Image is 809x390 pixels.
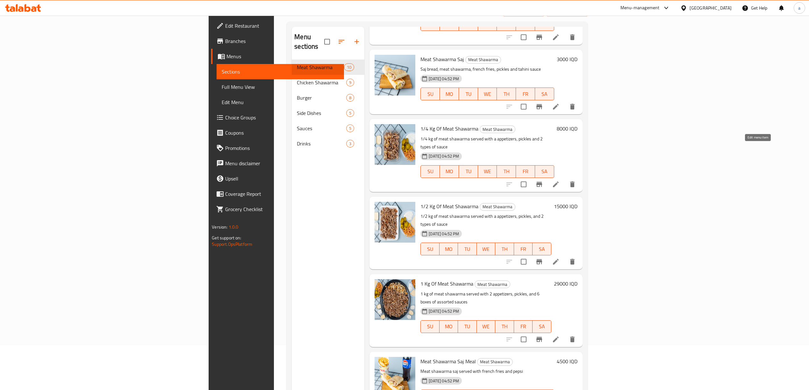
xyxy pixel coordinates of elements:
button: delete [565,177,580,192]
div: items [346,124,354,132]
span: Drinks [297,140,346,147]
img: 1 Kg Of Meat Shawarma [375,279,415,320]
span: Version: [212,223,227,231]
span: SU [423,245,437,254]
button: Branch-specific-item [532,177,547,192]
span: FR [517,245,530,254]
button: FR [514,320,533,333]
button: TU [458,243,476,255]
span: Upsell [225,175,339,182]
p: 1 kg of meat shawarma served with 2 appetizers, pickles, and 6 boxes of assorted sauces [420,290,551,306]
button: TH [497,88,516,100]
a: Edit menu item [552,258,560,266]
span: TU [462,20,476,29]
span: TH [498,245,511,254]
button: TU [459,88,478,100]
a: Full Menu View [217,79,344,95]
span: 1/2 Kg Of Meat Shawarma [420,202,478,211]
span: FR [519,167,533,176]
button: SU [420,165,440,178]
a: Coupons [211,125,344,140]
h6: 4500 IQD [557,357,577,366]
span: Menu disclaimer [225,160,339,167]
a: Menus [211,49,344,64]
span: Sauces [297,124,346,132]
button: TU [459,165,478,178]
span: Meat Shawarma Saj Meal [420,357,476,366]
span: FR [519,20,533,29]
div: Side Dishes5 [292,105,364,121]
span: [DATE] 04:52 PM [426,308,462,314]
a: Coverage Report [211,186,344,202]
button: Add section [349,34,364,49]
span: Select to update [517,31,530,44]
button: SA [535,165,554,178]
button: FR [514,243,533,255]
button: Branch-specific-item [532,332,547,347]
span: Side Dishes [297,109,346,117]
span: Coupons [225,129,339,137]
span: Chicken Shawarma [297,79,346,86]
span: WE [479,322,493,331]
div: items [346,140,354,147]
button: MO [440,320,458,333]
img: 1/2 Kg Of Meat Shawarma [375,202,415,243]
button: SA [535,88,554,100]
span: Select to update [517,100,530,113]
div: [GEOGRAPHIC_DATA] [690,4,732,11]
span: Meat Shawarma [480,203,515,210]
p: 1/2 kg of meat shawarma served with a appetizers, pickles, and 2 types of sauce [420,212,551,228]
p: Meat shawarma saj served with french fries and pepsi [420,367,554,375]
span: [DATE] 04:52 PM [426,76,462,82]
button: delete [565,332,580,347]
button: MO [440,243,458,255]
span: Sort sections [334,34,349,49]
span: [DATE] 04:52 PM [426,378,462,384]
span: 1.0.0 [229,223,239,231]
button: WE [478,165,497,178]
span: 1 Kg Of Meat Shawarma [420,279,473,288]
button: FR [516,165,535,178]
span: MO [442,322,455,331]
span: Sections [222,68,339,75]
span: SA [538,20,552,29]
button: TH [495,320,514,333]
button: delete [565,30,580,45]
div: items [346,109,354,117]
span: MO [442,167,456,176]
button: MO [440,88,459,100]
span: TH [499,167,513,176]
a: Edit menu item [552,336,560,343]
h6: 15000 IQD [554,202,577,211]
nav: Menu sections [292,57,364,154]
span: Select to update [517,178,530,191]
span: Meat Shawarma [475,281,510,288]
a: Edit Menu [217,95,344,110]
span: Choice Groups [225,114,339,121]
span: Meat Shawarma [297,63,344,71]
span: 8 [347,95,354,101]
p: Saj bread, meat shawarma, french fries, pickles and tahini sauce [420,65,554,73]
span: Meat Shawarma Saj [420,54,464,64]
span: Meat Shawarma [466,56,501,63]
h6: 3000 IQD [557,55,577,64]
a: Branches [211,33,344,49]
div: Chicken Shawarma9 [292,75,364,90]
span: [DATE] 04:52 PM [426,231,462,237]
a: Edit menu item [552,103,560,110]
span: Meat Shawarma [480,126,515,133]
button: delete [565,254,580,269]
div: Sauces5 [292,121,364,136]
a: Grocery Checklist [211,202,344,217]
button: SA [533,320,551,333]
a: Choice Groups [211,110,344,125]
span: Get support on: [212,234,241,242]
span: Select to update [517,333,530,346]
span: Meat Shawarma [477,358,512,365]
span: Full Menu View [222,83,339,91]
button: TH [497,165,516,178]
a: Edit Restaurant [211,18,344,33]
div: items [344,63,354,71]
span: MO [442,20,456,29]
